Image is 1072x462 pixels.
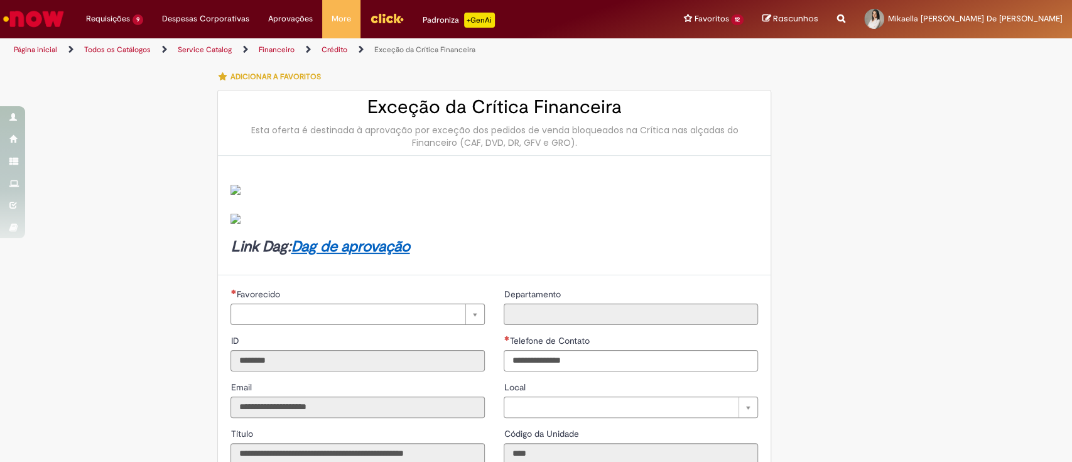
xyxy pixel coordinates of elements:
[14,45,57,55] a: Página inicial
[217,63,327,90] button: Adicionar a Favoritos
[162,13,249,25] span: Despesas Corporativas
[1,6,66,31] img: ServiceNow
[230,124,758,149] div: Esta oferta é destinada à aprovação por exceção dos pedidos de venda bloqueados na Crítica nas al...
[423,13,495,28] div: Padroniza
[230,427,255,440] label: Somente leitura - Título
[762,13,818,25] a: Rascunhos
[694,13,728,25] span: Favoritos
[230,334,241,347] label: Somente leitura - ID
[230,97,758,118] h2: Exceção da Crítica Financeira
[773,13,818,25] span: Rascunhos
[504,428,581,439] span: Somente leitura - Código da Unidade
[230,237,409,256] strong: Link Dag:
[504,336,509,341] span: Obrigatório Preenchido
[504,427,581,440] label: Somente leitura - Código da Unidade
[230,185,241,195] img: sys_attachment.do
[84,45,151,55] a: Todos os Catálogos
[230,428,255,439] span: Somente leitura - Título
[504,350,758,371] input: Telefone de Contato
[86,13,130,25] span: Requisições
[322,45,347,55] a: Crédito
[268,13,313,25] span: Aprovações
[230,289,236,294] span: Necessários
[230,304,485,325] a: Limpar campo Favorecido
[178,45,232,55] a: Service Catalog
[731,14,744,25] span: 12
[504,288,563,300] label: Somente leitura - Departamento
[259,45,295,55] a: Financeiro
[230,72,320,82] span: Adicionar a Favoritos
[464,13,495,28] p: +GenAi
[504,397,758,418] a: Limpar campo Local
[230,397,485,418] input: Email
[133,14,143,25] span: 9
[504,382,528,393] span: Local
[230,381,254,393] label: Somente leitura - Email
[332,13,351,25] span: More
[230,335,241,346] span: Somente leitura - ID
[291,237,409,256] a: Dag de aprovação
[504,304,758,325] input: Departamento
[374,45,475,55] a: Exceção da Crítica Financeira
[370,9,404,28] img: click_logo_yellow_360x200.png
[230,350,485,371] input: ID
[888,13,1063,24] span: Mikaella [PERSON_NAME] De [PERSON_NAME]
[509,335,592,346] span: Telefone de Contato
[9,38,705,62] ul: Trilhas de página
[236,289,282,300] span: Necessários - Favorecido
[230,214,241,224] img: sys_attachment.do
